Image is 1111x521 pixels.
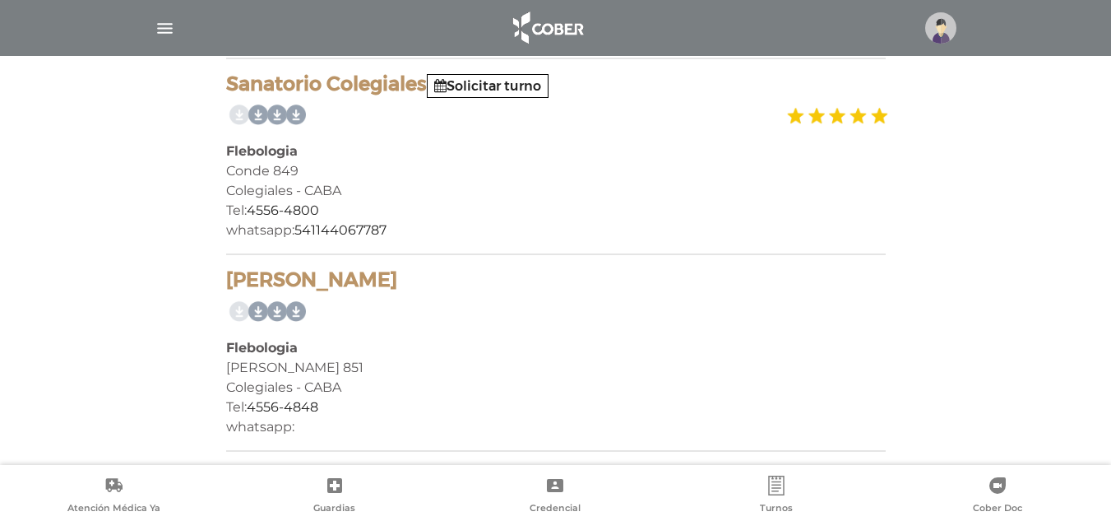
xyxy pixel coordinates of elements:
div: Conde 849 [226,161,886,181]
h4: Sanatorio Colegiales [226,72,886,96]
span: Atención Médica Ya [67,502,160,517]
span: Guardias [313,502,355,517]
img: estrellas_badge.png [785,97,888,134]
a: 541144067787 [294,222,387,238]
span: Turnos [760,502,793,517]
a: Credencial [445,476,666,518]
div: Tel: [226,398,886,417]
div: [PERSON_NAME] 851 [226,358,886,378]
a: Turnos [666,476,887,518]
a: Solicitar turno [434,78,541,94]
img: profile-placeholder.svg [925,12,956,44]
b: Flebologia [226,340,298,356]
img: Cober_menu-lines-white.svg [155,18,175,39]
div: Colegiales - CABA [226,181,886,201]
div: Colegiales - CABA [226,378,886,398]
span: Cober Doc [973,502,1022,517]
a: Atención Médica Ya [3,476,225,518]
h4: [PERSON_NAME] [226,268,886,292]
a: 4556-4800 [247,202,319,218]
img: logo_cober_home-white.png [504,8,590,48]
div: whatsapp: [226,221,886,240]
b: Flebologia [226,143,298,159]
div: Tel: [226,201,886,221]
a: Guardias [225,476,446,518]
a: 4556-4848 [247,399,318,415]
div: whatsapp: [226,417,886,437]
a: Cober Doc [886,476,1108,518]
span: Credencial [530,502,581,517]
